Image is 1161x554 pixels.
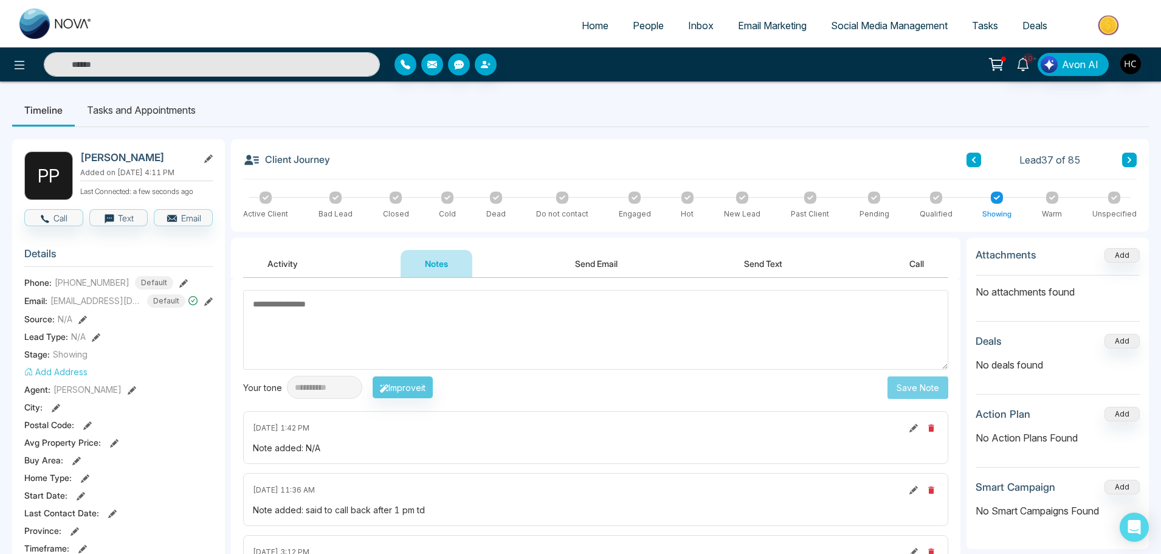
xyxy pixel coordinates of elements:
[89,209,148,226] button: Text
[24,151,73,200] div: P P
[1041,56,1058,73] img: Lead Flow
[486,209,506,220] div: Dead
[960,14,1010,37] a: Tasks
[135,276,173,289] span: Default
[1008,53,1038,74] a: 10+
[24,313,55,325] span: Source:
[24,330,68,343] span: Lead Type:
[24,276,52,289] span: Phone:
[976,431,1140,445] p: No Action Plans Found
[24,489,67,502] span: Start Date :
[80,184,213,197] p: Last Connected: a few seconds ago
[726,14,819,37] a: Email Marketing
[619,209,651,220] div: Engaged
[976,335,1002,347] h3: Deals
[71,330,86,343] span: N/A
[24,418,74,431] span: Postal Code :
[976,249,1036,261] h3: Attachments
[976,481,1055,493] h3: Smart Campaign
[676,14,726,37] a: Inbox
[885,250,948,277] button: Call
[972,19,998,32] span: Tasks
[738,19,807,32] span: Email Marketing
[243,151,330,168] h3: Client Journey
[53,383,122,396] span: [PERSON_NAME]
[536,209,588,220] div: Do not contact
[551,250,642,277] button: Send Email
[319,209,353,220] div: Bad Lead
[1104,407,1140,421] button: Add
[147,294,185,308] span: Default
[1120,513,1149,542] div: Open Intercom Messenger
[243,381,287,394] div: Your tone
[1092,209,1137,220] div: Unspecified
[24,365,88,378] button: Add Address
[50,294,142,307] span: [EMAIL_ADDRESS][DOMAIN_NAME]
[439,209,456,220] div: Cold
[253,441,939,454] div: Note added: N/A
[582,19,608,32] span: Home
[12,94,75,126] li: Timeline
[55,276,129,289] span: [PHONE_NUMBER]
[920,209,953,220] div: Qualified
[383,209,409,220] div: Closed
[1022,19,1047,32] span: Deals
[75,94,208,126] li: Tasks and Appointments
[621,14,676,37] a: People
[24,454,63,466] span: Buy Area :
[982,209,1011,220] div: Showing
[24,436,101,449] span: Avg Property Price :
[401,250,472,277] button: Notes
[24,348,50,361] span: Stage:
[1062,57,1098,72] span: Avon AI
[19,9,92,39] img: Nova CRM Logo
[24,524,61,537] span: Province :
[1104,334,1140,348] button: Add
[1104,248,1140,263] button: Add
[976,504,1140,518] p: No Smart Campaigns Found
[154,209,213,226] button: Email
[720,250,807,277] button: Send Text
[53,348,88,361] span: Showing
[976,275,1140,299] p: No attachments found
[1104,480,1140,494] button: Add
[831,19,948,32] span: Social Media Management
[253,504,939,516] div: Note added: said to call back after 1 pm td
[1042,209,1062,220] div: Warm
[570,14,621,37] a: Home
[80,151,193,164] h2: [PERSON_NAME]
[688,19,714,32] span: Inbox
[243,250,322,277] button: Activity
[976,358,1140,372] p: No deals found
[24,507,99,519] span: Last Contact Date :
[1038,53,1109,76] button: Avon AI
[633,19,664,32] span: People
[243,209,288,220] div: Active Client
[24,401,43,414] span: City :
[887,376,948,399] button: Save Note
[724,209,760,220] div: New Lead
[1066,12,1154,39] img: Market-place.gif
[253,423,309,434] span: [DATE] 1:42 PM
[1120,54,1141,74] img: User Avatar
[253,485,315,496] span: [DATE] 11:36 AM
[1019,153,1081,167] span: Lead 37 of 85
[1104,249,1140,260] span: Add
[24,471,72,484] span: Home Type :
[1023,53,1034,64] span: 10+
[819,14,960,37] a: Social Media Management
[24,248,213,266] h3: Details
[24,383,50,396] span: Agent:
[80,167,213,178] p: Added on [DATE] 4:11 PM
[58,313,72,325] span: N/A
[860,209,889,220] div: Pending
[24,209,83,226] button: Call
[791,209,829,220] div: Past Client
[1010,14,1059,37] a: Deals
[976,408,1030,420] h3: Action Plan
[24,294,47,307] span: Email:
[681,209,694,220] div: Hot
